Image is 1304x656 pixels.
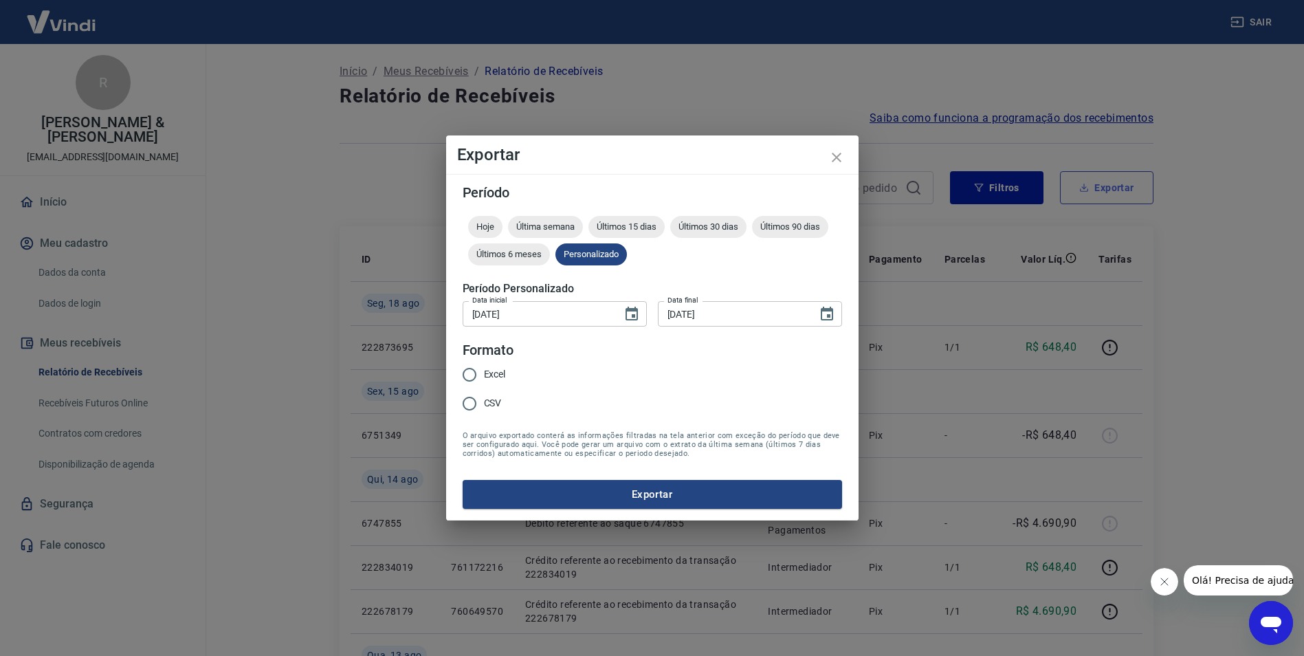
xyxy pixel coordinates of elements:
[813,300,841,328] button: Choose date, selected date is 19 de ago de 2025
[484,367,506,382] span: Excel
[463,480,842,509] button: Exportar
[468,243,550,265] div: Últimos 6 meses
[468,221,502,232] span: Hoje
[658,301,808,327] input: DD/MM/YYYY
[8,10,115,21] span: Olá! Precisa de ajuda?
[667,295,698,305] label: Data final
[1184,565,1293,595] iframe: Mensagem da empresa
[508,216,583,238] div: Última semana
[468,249,550,259] span: Últimos 6 meses
[618,300,645,328] button: Choose date, selected date is 1 de ago de 2025
[463,282,842,296] h5: Período Personalizado
[588,221,665,232] span: Últimos 15 dias
[463,301,612,327] input: DD/MM/YYYY
[670,221,747,232] span: Últimos 30 dias
[1249,601,1293,645] iframe: Botão para abrir a janela de mensagens
[463,340,514,360] legend: Formato
[463,186,842,199] h5: Período
[508,221,583,232] span: Última semana
[820,141,853,174] button: close
[752,221,828,232] span: Últimos 90 dias
[752,216,828,238] div: Últimos 90 dias
[588,216,665,238] div: Últimos 15 dias
[468,216,502,238] div: Hoje
[670,216,747,238] div: Últimos 30 dias
[484,396,502,411] span: CSV
[472,295,507,305] label: Data inicial
[457,146,848,163] h4: Exportar
[555,249,627,259] span: Personalizado
[1151,568,1178,595] iframe: Fechar mensagem
[555,243,627,265] div: Personalizado
[463,431,842,458] span: O arquivo exportado conterá as informações filtradas na tela anterior com exceção do período que ...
